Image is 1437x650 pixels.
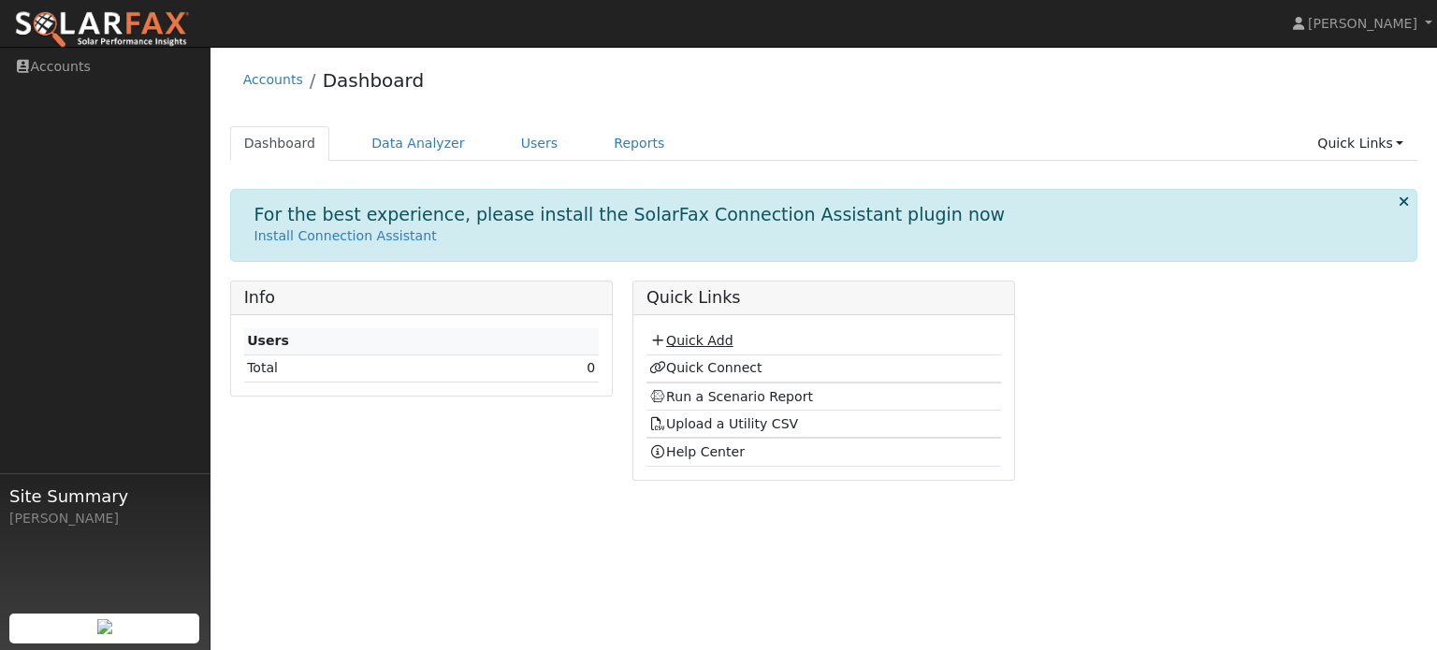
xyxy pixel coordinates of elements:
[243,72,303,87] a: Accounts
[230,126,330,161] a: Dashboard
[646,288,1001,308] h5: Quick Links
[649,444,745,459] a: Help Center
[1303,126,1417,161] a: Quick Links
[247,333,289,348] strong: Users
[254,228,437,243] a: Install Connection Assistant
[600,126,678,161] a: Reports
[9,484,200,509] span: Site Summary
[649,360,762,375] a: Quick Connect
[254,204,1006,225] h1: For the best experience, please install the SolarFax Connection Assistant plugin now
[244,288,599,308] h5: Info
[97,619,112,634] img: retrieve
[587,360,595,375] a: 0
[357,126,479,161] a: Data Analyzer
[507,126,573,161] a: Users
[9,509,200,528] div: [PERSON_NAME]
[649,389,813,404] a: Run a Scenario Report
[649,333,733,348] a: Quick Add
[649,416,798,431] a: Upload a Utility CSV
[323,69,425,92] a: Dashboard
[14,10,190,50] img: SolarFax
[1308,16,1417,31] span: [PERSON_NAME]
[244,354,498,382] td: Total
